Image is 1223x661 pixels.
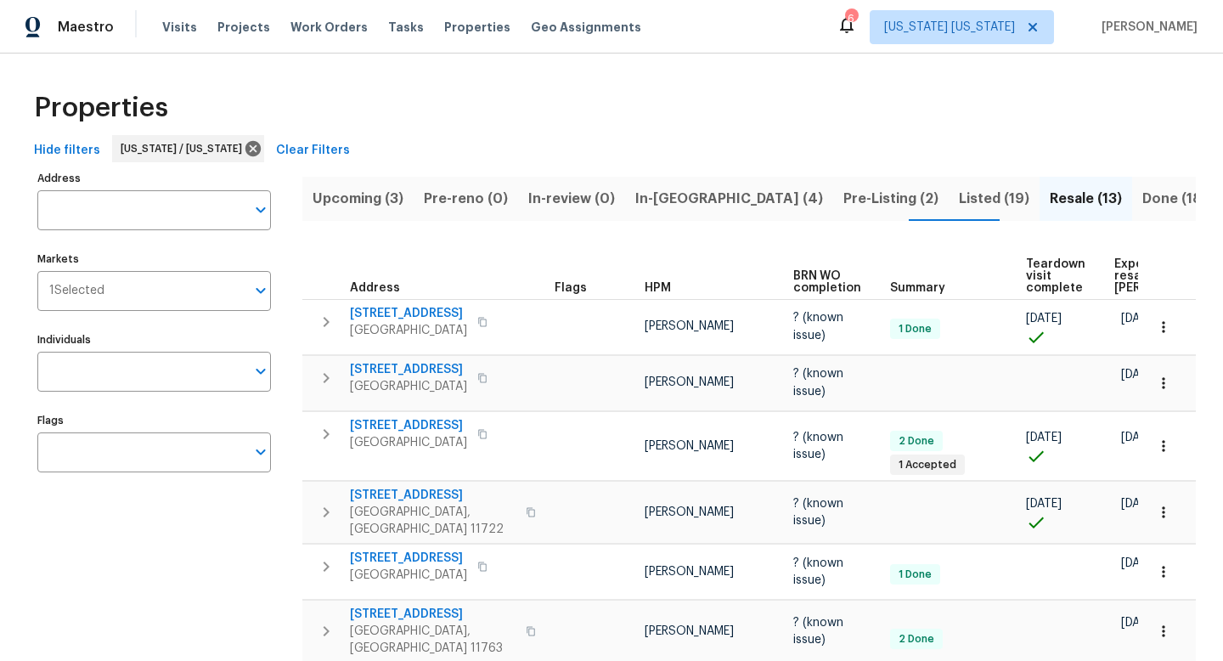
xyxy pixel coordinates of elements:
span: [PERSON_NAME] [1095,19,1198,36]
span: Expected resale [PERSON_NAME] [1114,258,1210,294]
span: Upcoming (3) [313,187,403,211]
span: [PERSON_NAME] [645,320,734,332]
span: [STREET_ADDRESS] [350,305,467,322]
span: [DATE] [1121,498,1157,510]
span: Properties [444,19,510,36]
span: [STREET_ADDRESS] [350,417,467,434]
button: Open [249,359,273,383]
label: Markets [37,254,271,264]
span: HPM [645,282,671,294]
span: ? (known issue) [793,312,843,341]
span: Projects [217,19,270,36]
span: 1 Selected [49,284,104,298]
span: Done (188) [1142,187,1216,211]
span: Work Orders [290,19,368,36]
span: [US_STATE] [US_STATE] [884,19,1015,36]
span: Pre-Listing (2) [843,187,938,211]
span: [PERSON_NAME] [645,506,734,518]
span: 1 Accepted [892,458,963,472]
span: [DATE] [1026,313,1062,325]
span: [DATE] [1121,432,1157,443]
span: [DATE] [1121,557,1157,569]
span: [PERSON_NAME] [645,376,734,388]
span: [STREET_ADDRESS] [350,361,467,378]
span: ? (known issue) [793,432,843,460]
span: Pre-reno (0) [424,187,508,211]
span: BRN WO completion [793,270,861,294]
label: Address [37,173,271,184]
span: [GEOGRAPHIC_DATA] [350,567,467,584]
span: [US_STATE] / [US_STATE] [121,140,249,157]
span: [PERSON_NAME] [645,566,734,578]
span: In-review (0) [528,187,615,211]
span: ? (known issue) [793,498,843,527]
span: In-[GEOGRAPHIC_DATA] (4) [635,187,823,211]
span: 1 Done [892,568,938,582]
span: Listed (19) [959,187,1029,211]
span: Address [350,282,400,294]
span: ? (known issue) [793,617,843,646]
span: [DATE] [1121,369,1157,381]
button: Open [249,440,273,464]
span: 2 Done [892,434,941,449]
span: Visits [162,19,197,36]
span: Geo Assignments [531,19,641,36]
div: [US_STATE] / [US_STATE] [112,135,264,162]
span: Summary [890,282,945,294]
span: 2 Done [892,632,941,647]
span: [STREET_ADDRESS] [350,550,467,567]
span: [DATE] [1121,617,1157,629]
div: 6 [845,10,857,27]
span: [GEOGRAPHIC_DATA] [350,322,467,339]
span: Properties [34,99,168,116]
span: Clear Filters [276,140,350,161]
span: [GEOGRAPHIC_DATA] [350,378,467,395]
span: [DATE] [1026,498,1062,510]
span: [STREET_ADDRESS] [350,487,516,504]
span: [DATE] [1026,432,1062,443]
span: Hide filters [34,140,100,161]
span: [GEOGRAPHIC_DATA] [350,434,467,451]
label: Flags [37,415,271,426]
button: Clear Filters [269,135,357,167]
span: Resale (13) [1050,187,1122,211]
button: Open [249,198,273,222]
span: [GEOGRAPHIC_DATA], [GEOGRAPHIC_DATA] 11722 [350,504,516,538]
span: Maestro [58,19,114,36]
span: ? (known issue) [793,368,843,397]
span: [PERSON_NAME] [645,440,734,452]
label: Individuals [37,335,271,345]
span: [STREET_ADDRESS] [350,606,516,623]
span: ? (known issue) [793,557,843,586]
button: Open [249,279,273,302]
span: Teardown visit complete [1026,258,1085,294]
span: Flags [555,282,587,294]
span: [PERSON_NAME] [645,625,734,637]
button: Hide filters [27,135,107,167]
span: [DATE] [1121,313,1157,325]
span: Tasks [388,21,424,33]
span: 1 Done [892,322,938,336]
span: [GEOGRAPHIC_DATA], [GEOGRAPHIC_DATA] 11763 [350,623,516,657]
